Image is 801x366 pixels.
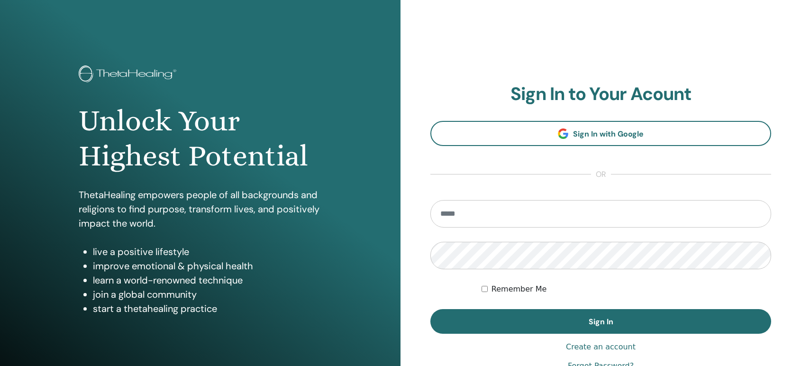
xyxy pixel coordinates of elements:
[482,284,771,295] div: Keep me authenticated indefinitely or until I manually logout
[430,309,771,334] button: Sign In
[93,287,322,302] li: join a global community
[591,169,611,180] span: or
[93,273,322,287] li: learn a world-renowned technique
[589,317,613,327] span: Sign In
[79,188,322,230] p: ThetaHealing empowers people of all backgrounds and religions to find purpose, transform lives, a...
[566,341,636,353] a: Create an account
[492,284,547,295] label: Remember Me
[430,121,771,146] a: Sign In with Google
[93,259,322,273] li: improve emotional & physical health
[93,245,322,259] li: live a positive lifestyle
[430,83,771,105] h2: Sign In to Your Acount
[79,103,322,174] h1: Unlock Your Highest Potential
[573,129,644,139] span: Sign In with Google
[93,302,322,316] li: start a thetahealing practice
